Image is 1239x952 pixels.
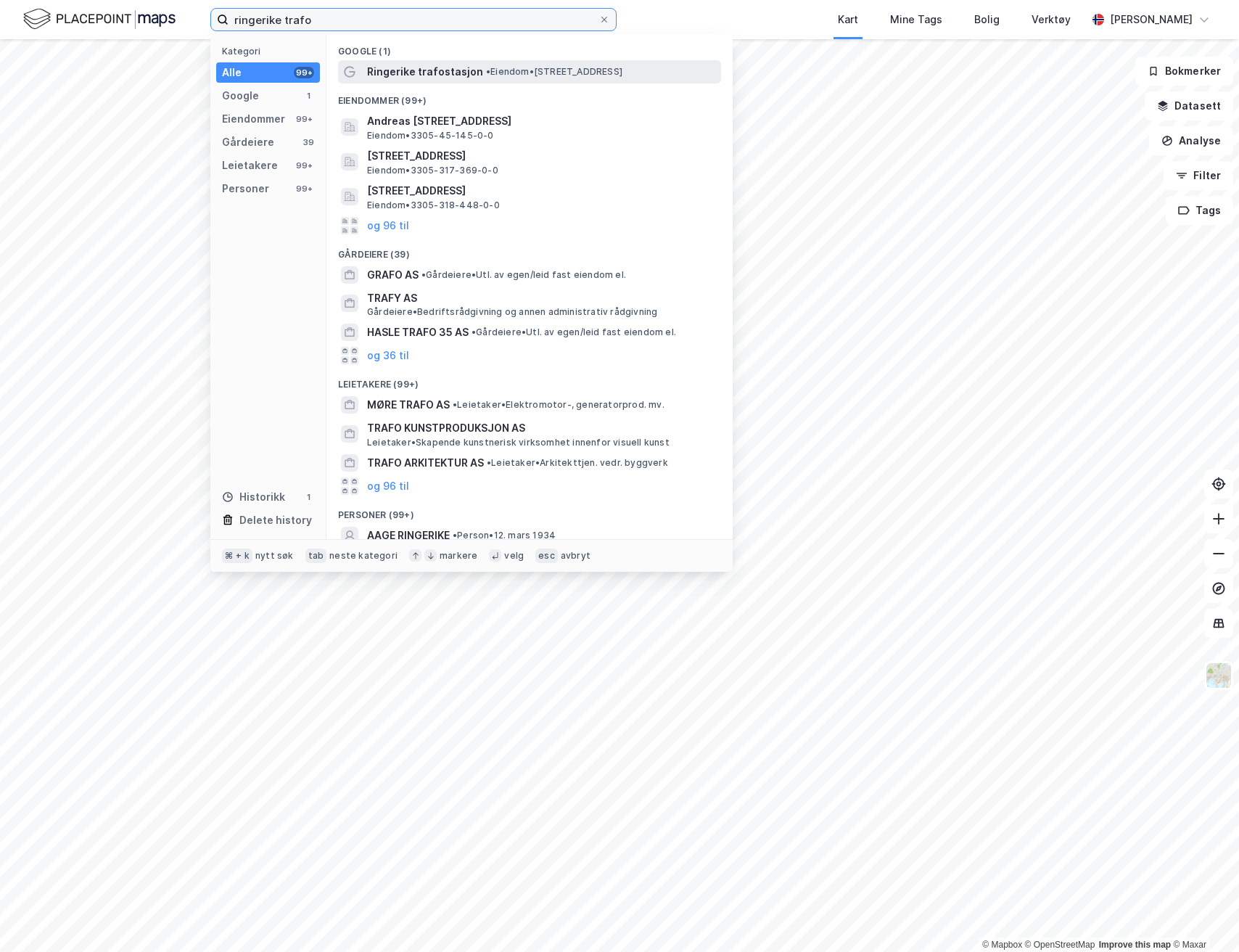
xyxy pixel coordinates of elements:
button: Analyse [1149,126,1233,155]
div: nytt søk [255,550,294,562]
button: og 96 til [367,477,409,495]
div: ⌘ + k [222,549,252,563]
div: 1 [302,491,314,503]
input: Søk på adresse, matrikkel, gårdeiere, leietakere eller personer [229,9,598,30]
div: Eiendommer [222,110,285,128]
span: GRAFO AS [367,266,419,284]
div: avbryt [561,550,590,562]
button: Tags [1166,196,1233,225]
span: Eiendom • 3305-45-145-0-0 [367,130,494,141]
span: MØRE TRAFO AS [367,396,450,414]
span: Gårdeiere • Utl. av egen/leid fast eiendom el. [472,327,676,338]
span: Leietaker • Elektromotor-, generatorprod. mv. [453,399,664,411]
span: Eiendom • 3305-317-369-0-0 [367,165,498,176]
div: velg [504,550,524,562]
button: og 96 til [367,217,409,234]
div: 39 [302,136,314,148]
button: Datasett [1145,91,1233,120]
div: Delete history [239,512,312,529]
div: 99+ [294,67,314,78]
div: Kategori [222,46,320,57]
div: Kart [838,11,858,28]
div: Alle [222,64,242,81]
div: Personer (99+) [326,498,733,524]
span: [STREET_ADDRESS] [367,182,715,200]
span: • [453,399,457,410]
span: TRAFO ARKITEKTUR AS [367,454,484,472]
div: Google (1) [326,34,733,60]
div: Bolig [974,11,1000,28]
span: • [486,66,490,77]
div: Leietakere [222,157,278,174]
div: Eiendommer (99+) [326,83,733,110]
div: Gårdeiere (39) [326,237,733,263]
div: Mine Tags [890,11,942,28]
img: logo.f888ab2527a4732fd821a326f86c7f29.svg [23,7,176,32]
div: 99+ [294,113,314,125]
span: Leietaker • Arkitekttjen. vedr. byggverk [487,457,668,469]
div: esc [535,549,558,563]
span: Leietaker • Skapende kunstnerisk virksomhet innenfor visuell kunst [367,437,670,448]
div: markere [440,550,477,562]
span: Ringerike trafostasjon [367,63,483,81]
div: 1 [302,90,314,102]
img: Z [1205,662,1232,689]
span: • [472,327,476,337]
div: [PERSON_NAME] [1110,11,1193,28]
span: Person • 12. mars 1934 [453,530,556,541]
div: Gårdeiere [222,134,274,151]
span: Eiendom • 3305-318-448-0-0 [367,200,500,211]
a: Mapbox [982,940,1022,950]
span: TRAFY AS [367,290,715,307]
span: [STREET_ADDRESS] [367,147,715,165]
span: Andreas [STREET_ADDRESS] [367,112,715,130]
span: • [421,269,426,280]
span: Gårdeiere • Utl. av egen/leid fast eiendom el. [421,269,626,281]
div: Verktøy [1032,11,1071,28]
div: tab [305,549,327,563]
a: OpenStreetMap [1025,940,1095,950]
span: AAGE RINGERIKE [367,527,450,544]
span: HASLE TRAFO 35 AS [367,324,469,341]
a: Improve this map [1099,940,1171,950]
div: Personer [222,180,269,197]
span: • [487,457,491,468]
iframe: Chat Widget [1166,882,1239,952]
button: og 36 til [367,347,409,364]
span: • [453,530,457,541]
div: Leietakere (99+) [326,367,733,393]
div: neste kategori [329,550,398,562]
div: 99+ [294,183,314,194]
span: Gårdeiere • Bedriftsrådgivning og annen administrativ rådgivning [367,306,657,318]
div: Google [222,87,259,104]
button: Bokmerker [1135,57,1233,86]
button: Filter [1164,161,1233,190]
span: Eiendom • [STREET_ADDRESS] [486,66,622,78]
div: Historikk [222,488,285,506]
span: TRAFO KUNSTPRODUKSJON AS [367,419,715,437]
div: 99+ [294,160,314,171]
div: Kontrollprogram for chat [1166,882,1239,952]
